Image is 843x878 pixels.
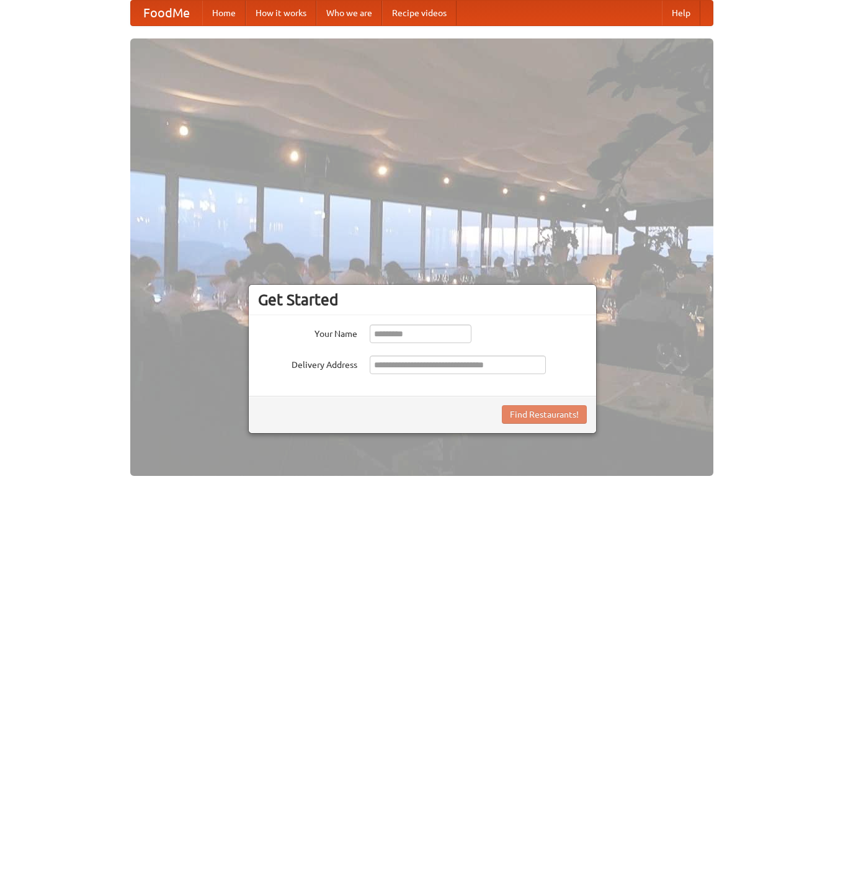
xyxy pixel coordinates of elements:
[662,1,700,25] a: Help
[202,1,246,25] a: Home
[258,290,587,309] h3: Get Started
[131,1,202,25] a: FoodMe
[502,405,587,424] button: Find Restaurants!
[316,1,382,25] a: Who we are
[382,1,457,25] a: Recipe videos
[246,1,316,25] a: How it works
[258,325,357,340] label: Your Name
[258,356,357,371] label: Delivery Address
